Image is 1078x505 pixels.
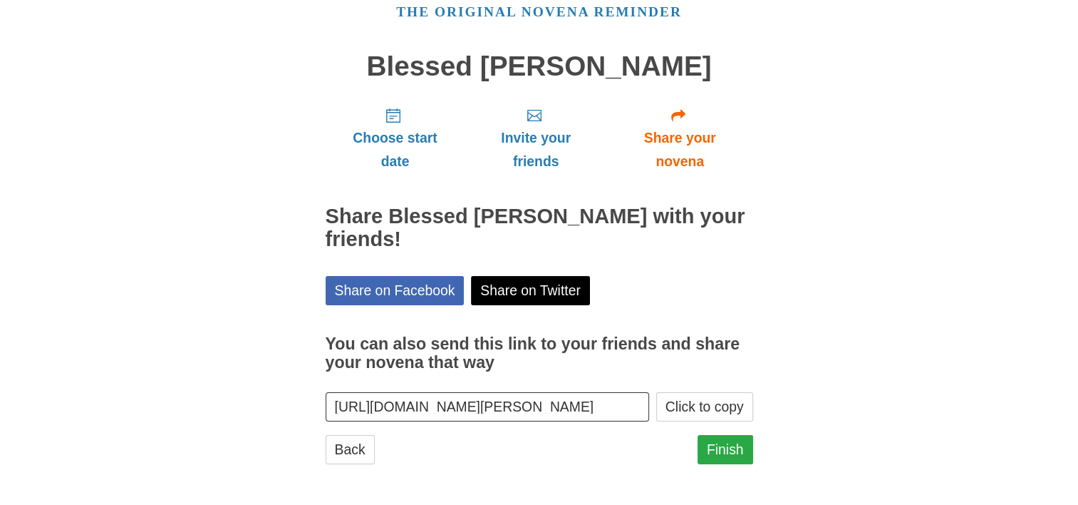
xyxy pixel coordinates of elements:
[326,51,753,82] h1: Blessed [PERSON_NAME]
[465,96,606,180] a: Invite your friends
[326,96,465,180] a: Choose start date
[340,126,451,173] span: Choose start date
[471,276,590,305] a: Share on Twitter
[326,205,753,251] h2: Share Blessed [PERSON_NAME] with your friends!
[326,435,375,464] a: Back
[396,4,682,19] a: The original novena reminder
[698,435,753,464] a: Finish
[607,96,753,180] a: Share your novena
[479,126,592,173] span: Invite your friends
[656,392,753,422] button: Click to copy
[326,276,465,305] a: Share on Facebook
[621,126,739,173] span: Share your novena
[326,335,753,372] h3: You can also send this link to your friends and share your novena that way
